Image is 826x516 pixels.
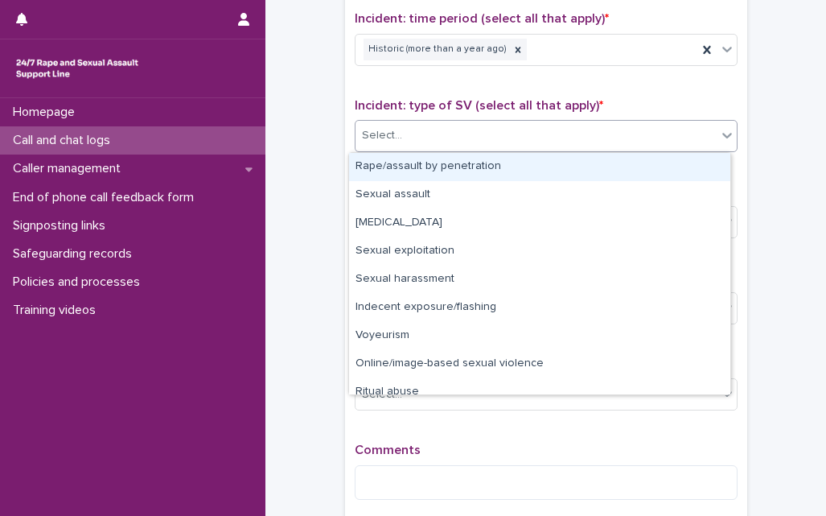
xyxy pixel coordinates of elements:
span: Comments [355,444,421,456]
p: Homepage [6,105,88,120]
div: Indecent exposure/flashing [349,294,730,322]
p: Signposting links [6,218,118,233]
p: Call and chat logs [6,133,123,148]
span: Incident: type of SV (select all that apply) [355,99,603,112]
div: Select... [362,127,402,144]
div: Voyeurism [349,322,730,350]
div: Online/image-based sexual violence [349,350,730,378]
div: Sexual harassment [349,266,730,294]
div: Rape/assault by penetration [349,153,730,181]
span: Incident: time period (select all that apply) [355,12,609,25]
div: Sexual exploitation [349,237,730,266]
p: End of phone call feedback form [6,190,207,205]
p: Caller management [6,161,134,176]
img: rhQMoQhaT3yELyF149Cw [13,52,142,85]
p: Safeguarding records [6,246,145,262]
div: Historic (more than a year ago) [364,39,509,60]
div: Sexual assault [349,181,730,209]
p: Training videos [6,303,109,318]
p: Policies and processes [6,275,153,290]
div: Ritual abuse [349,378,730,407]
div: Child sexual abuse [349,209,730,237]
